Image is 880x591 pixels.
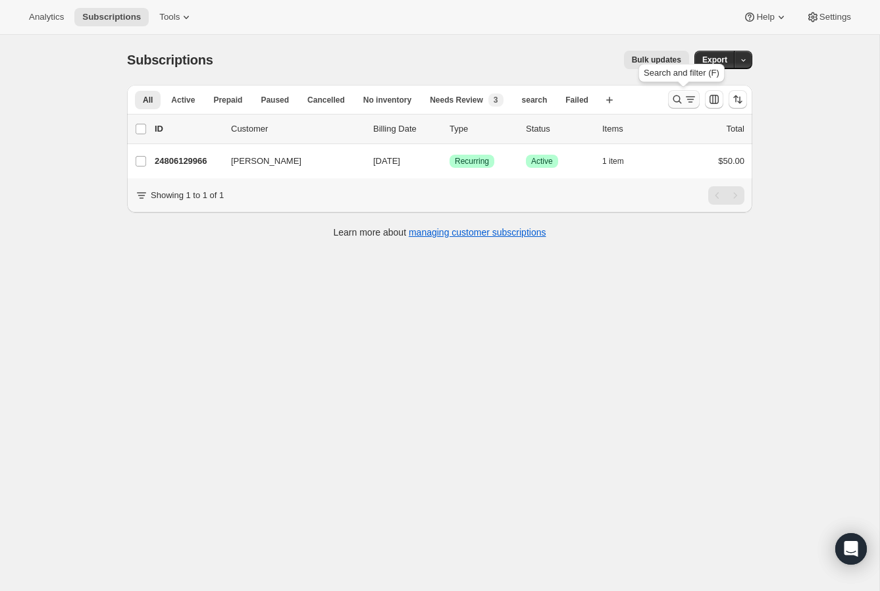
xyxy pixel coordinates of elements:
button: Sort the results [729,90,747,109]
button: Customize table column order and visibility [705,90,723,109]
p: 24806129966 [155,155,220,168]
button: 1 item [602,152,638,170]
button: Tools [151,8,201,26]
span: Subscriptions [82,12,141,22]
button: Search and filter results [668,90,700,109]
nav: Pagination [708,186,744,205]
span: [DATE] [373,156,400,166]
span: Bulk updates [632,55,681,65]
p: ID [155,122,220,136]
span: All [143,95,153,105]
span: search [522,95,548,105]
button: [PERSON_NAME] [223,151,355,172]
button: Create new view [599,91,620,109]
button: Help [735,8,795,26]
span: $50.00 [718,156,744,166]
span: Help [756,12,774,22]
a: managing customer subscriptions [409,227,546,238]
span: Analytics [29,12,64,22]
span: 1 item [602,156,624,167]
button: Bulk updates [624,51,689,69]
span: Prepaid [213,95,242,105]
span: Export [702,55,727,65]
button: Settings [798,8,859,26]
span: Settings [819,12,851,22]
p: Showing 1 to 1 of 1 [151,189,224,202]
span: Recurring [455,156,489,167]
p: Status [526,122,592,136]
span: Active [171,95,195,105]
div: 24806129966[PERSON_NAME][DATE]SuccessRecurringSuccessActive1 item$50.00 [155,152,744,170]
p: Customer [231,122,363,136]
span: [PERSON_NAME] [231,155,301,168]
span: Active [531,156,553,167]
span: Cancelled [307,95,345,105]
span: Paused [261,95,289,105]
span: Failed [565,95,588,105]
p: Learn more about [334,226,546,239]
button: Export [694,51,735,69]
span: Subscriptions [127,53,213,67]
div: Open Intercom Messenger [835,533,867,565]
span: Needs Review [430,95,483,105]
p: Billing Date [373,122,439,136]
div: IDCustomerBilling DateTypeStatusItemsTotal [155,122,744,136]
span: 3 [494,95,498,105]
span: No inventory [363,95,411,105]
button: Subscriptions [74,8,149,26]
button: Analytics [21,8,72,26]
div: Items [602,122,668,136]
p: Total [727,122,744,136]
span: Tools [159,12,180,22]
div: Type [450,122,515,136]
